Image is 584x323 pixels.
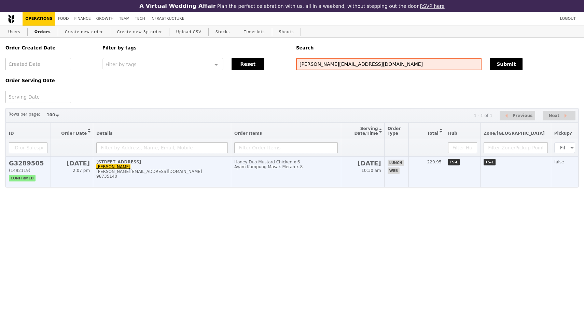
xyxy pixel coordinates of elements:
h2: [DATE] [54,160,90,167]
div: 1 - 1 of 1 [474,113,492,118]
a: Growth [94,12,116,26]
span: ID [9,131,14,136]
button: Next [543,111,575,121]
a: Timeslots [241,26,267,38]
a: Orders [32,26,54,38]
h2: G3289505 [9,160,47,167]
a: Users [5,26,23,38]
h3: A Virtual Wedding Affair [139,3,215,9]
a: [PERSON_NAME] [96,164,130,169]
input: Serving Date [5,91,71,103]
a: Create new 3p order [114,26,165,38]
span: Order Items [234,131,262,136]
h5: Search [296,45,579,50]
h2: [DATE] [344,160,381,167]
input: Created Date [5,58,71,70]
button: Previous [500,111,535,121]
div: Plan the perfect celebration with us, all in a weekend, without stepping out the door. [97,3,487,9]
span: Previous [513,112,533,120]
a: Infrastructure [148,12,187,26]
span: Hub [448,131,457,136]
span: Details [96,131,112,136]
a: Operations [23,12,55,26]
a: Tech [132,12,148,26]
span: TS-L [448,159,460,165]
span: confirmed [9,175,36,181]
span: 2:07 pm [73,168,90,173]
div: Ayam Kampung Masak Merah x 8 [234,164,338,169]
a: Upload CSV [173,26,204,38]
span: Pickup? [554,131,572,136]
a: Create new order [62,26,106,38]
input: Filter by Address, Name, Email, Mobile [96,142,228,153]
button: Submit [490,58,523,70]
a: Shouts [276,26,297,38]
img: Grain logo [8,14,14,23]
div: (1492119) [9,168,47,173]
a: Finance [72,12,94,26]
input: ID or Salesperson name [9,142,47,153]
span: web [388,167,400,174]
div: [PERSON_NAME][EMAIL_ADDRESS][DOMAIN_NAME] [96,169,228,174]
span: false [554,160,564,164]
a: Logout [557,12,579,26]
div: [STREET_ADDRESS] [96,160,228,164]
input: Filter Order Items [234,142,338,153]
input: Search any field [296,58,482,70]
label: Rows per page: [9,111,40,118]
span: lunch [388,160,404,166]
span: 220.95 [427,160,442,164]
input: Filter Hub [448,142,477,153]
span: Filter by tags [106,61,137,67]
span: Order Type [388,126,401,136]
div: Honey Duo Mustard Chicken x 6 [234,160,338,164]
span: 10:30 am [361,168,381,173]
span: Next [548,112,559,120]
a: RSVP here [420,3,445,9]
input: Filter Zone/Pickup Point [484,142,548,153]
h5: Filter by tags [102,45,288,50]
a: Stocks [213,26,233,38]
button: Reset [232,58,264,70]
span: TS-L [484,159,496,165]
h5: Order Created Date [5,45,94,50]
a: Food [55,12,71,26]
a: Team [116,12,132,26]
div: 98735140 [96,174,228,179]
span: Zone/[GEOGRAPHIC_DATA] [484,131,545,136]
h5: Order Serving Date [5,78,94,83]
